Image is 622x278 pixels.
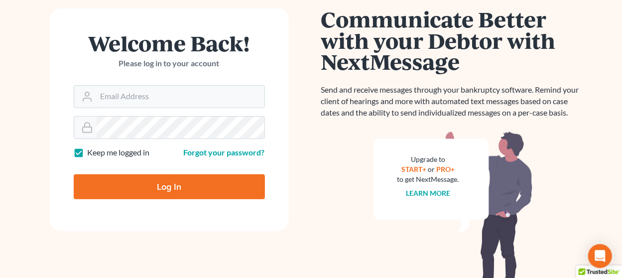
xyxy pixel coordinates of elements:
a: Learn more [406,189,450,197]
p: Send and receive messages through your bankruptcy software. Remind your client of hearings and mo... [321,84,585,119]
div: Upgrade to [397,154,459,164]
p: Please log in to your account [74,58,265,69]
input: Email Address [97,86,264,108]
input: Log In [74,174,265,199]
h1: Communicate Better with your Debtor with NextMessage [321,8,585,72]
label: Keep me logged in [88,147,150,158]
a: Forgot your password? [184,147,265,157]
h1: Welcome Back! [74,32,265,54]
span: or [428,165,435,173]
div: Open Intercom Messenger [588,244,612,268]
a: PRO+ [436,165,455,173]
a: START+ [401,165,426,173]
div: to get NextMessage. [397,174,459,184]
